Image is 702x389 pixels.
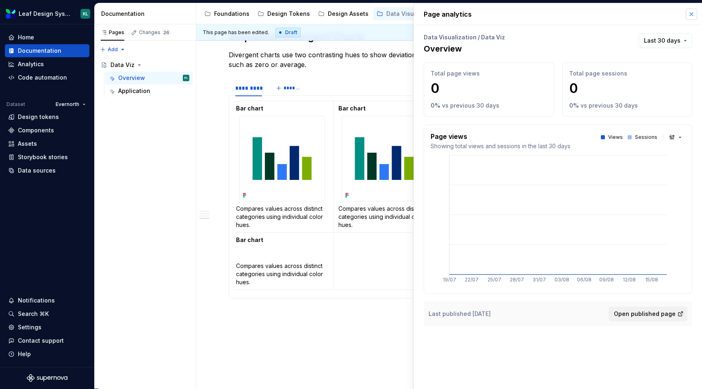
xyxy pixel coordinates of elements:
[105,71,193,84] a: OverviewKL
[443,277,456,283] tspan: 19/07
[424,33,505,41] p: Data Visualization / Data Viz
[201,6,527,22] div: Page tree
[429,310,491,318] p: Last published [DATE]
[599,277,614,283] tspan: 09/08
[431,69,547,78] p: Total page views
[328,10,368,18] div: Design Assets
[18,73,67,82] div: Code automation
[229,50,524,69] p: Divergent charts use two contrasting hues to show deviation from a central reference point, such ...
[18,60,44,68] div: Analytics
[315,7,372,20] a: Design Assets
[614,310,676,318] span: Open published page
[608,134,623,140] p: Views
[18,323,41,331] div: Settings
[5,294,89,307] button: Notifications
[97,44,128,55] button: Add
[18,337,64,345] div: Contact support
[5,164,89,177] a: Data sources
[139,29,171,36] div: Changes
[6,101,25,108] div: Dataset
[569,80,686,97] p: 0
[569,69,686,78] p: Total page sessions
[5,137,89,150] a: Assets
[577,277,591,283] tspan: 06/08
[431,132,570,141] p: Page views
[101,10,193,18] div: Documentation
[5,124,89,137] a: Components
[236,236,263,243] strong: Bar chart
[18,296,55,305] div: Notifications
[234,101,518,293] section-item: Evernorth
[5,307,89,320] button: Search ⌘K
[236,105,263,112] strong: Bar chart
[203,29,269,36] span: This page has been edited.
[18,310,49,318] div: Search ⌘K
[201,7,253,20] a: Foundations
[623,277,636,283] tspan: 12/08
[18,350,31,358] div: Help
[236,205,328,229] p: Compares values across distinct categories using individual color hues.
[18,113,59,121] div: Design tokens
[18,140,37,148] div: Assets
[18,33,34,41] div: Home
[639,33,692,48] button: Last 30 days
[214,10,249,18] div: Foundations
[465,277,479,283] tspan: 22/07
[267,10,310,18] div: Design Tokens
[510,277,524,283] tspan: 28/07
[5,334,89,347] button: Contact support
[569,102,579,110] p: 0 %
[555,277,569,283] tspan: 03/08
[5,71,89,84] a: Code automation
[487,277,501,283] tspan: 25/07
[5,44,89,57] a: Documentation
[609,307,687,321] button: Open published page
[386,10,439,18] div: Data Visualization
[5,151,89,164] a: Storybook stories
[118,87,150,95] div: Application
[105,84,193,97] a: Application
[162,29,171,36] span: 26
[83,11,88,17] div: KL
[2,5,93,22] button: Leaf Design SystemKL
[110,61,134,69] div: Data Viz
[635,134,657,140] p: Sessions
[431,80,547,97] p: 0
[373,7,451,20] a: Data Visualization
[424,4,692,25] p: Page analytics
[431,142,570,150] p: Showing total views and sessions in the last 30 days
[254,7,313,20] a: Design Tokens
[101,29,124,36] div: Pages
[338,205,431,229] p: Compares values across distinct categories using individual color hues.
[118,74,145,82] div: Overview
[644,37,680,45] span: Last 30 days
[338,105,366,112] strong: Bar chart
[5,110,89,123] a: Design tokens
[442,102,499,110] p: vs previous 30 days
[56,101,79,108] span: Evernorth
[5,31,89,44] a: Home
[5,348,89,361] button: Help
[275,28,301,37] div: Draft
[97,58,193,71] a: Data Viz
[581,102,638,110] p: vs previous 30 days
[431,102,440,110] p: 0 %
[18,166,56,175] div: Data sources
[533,277,546,283] tspan: 31/07
[108,46,118,53] span: Add
[240,116,325,201] img: cc1d531f-b0c9-4209-b57f-55cabb99d2e6.png
[27,374,67,382] svg: Supernova Logo
[19,10,71,18] div: Leaf Design System
[6,9,15,19] img: 6e787e26-f4c0-4230-8924-624fe4a2d214.png
[5,58,89,71] a: Analytics
[5,321,89,334] a: Settings
[184,74,188,82] div: KL
[645,277,658,283] tspan: 15/08
[97,58,193,97] div: Page tree
[18,126,54,134] div: Components
[424,43,505,54] p: Overview
[18,47,61,55] div: Documentation
[236,262,328,286] p: Compares values across distinct categories using individual color hues.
